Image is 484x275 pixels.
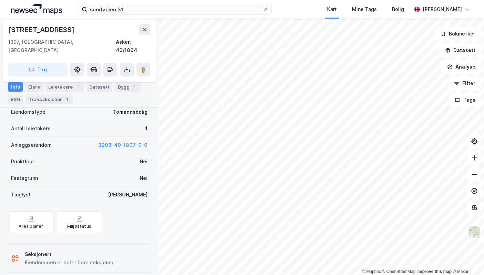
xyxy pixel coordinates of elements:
div: 1 [74,83,81,90]
div: Nei [140,174,148,182]
div: [STREET_ADDRESS] [8,24,76,35]
div: Tinglyst [11,191,31,199]
img: logo.a4113a55bc3d86da70a041830d287a7e.svg [11,4,62,14]
div: Bygg [115,82,141,92]
div: Festegrunn [11,174,38,182]
div: Kontrollprogram for chat [450,242,484,275]
input: Søk på adresse, matrikkel, gårdeiere, leietakere eller personer [87,4,263,14]
div: 1 [63,96,70,103]
div: Mine Tags [352,5,377,13]
div: Info [8,82,23,92]
div: [PERSON_NAME] [423,5,462,13]
div: Arealplaner [19,224,43,229]
img: Z [468,226,481,239]
button: Datasett [439,43,481,57]
div: Seksjonert [25,250,113,258]
a: Mapbox [362,269,381,274]
button: Tags [449,93,481,107]
a: Improve this map [417,269,452,274]
iframe: Chat Widget [450,242,484,275]
div: Datasett [87,82,112,92]
button: Filter [448,77,481,90]
div: 1397, [GEOGRAPHIC_DATA], [GEOGRAPHIC_DATA] [8,38,116,54]
button: Analyse [441,60,481,74]
button: Bokmerker [435,27,481,41]
div: Asker, 40/1804 [116,38,150,54]
div: 1 [145,124,148,133]
div: Punktleie [11,157,34,166]
div: [PERSON_NAME] [108,191,148,199]
div: Eiendomstype [11,108,46,116]
div: Transaksjoner [26,94,73,104]
div: ESG [8,94,23,104]
div: Bolig [392,5,404,13]
div: Nei [140,157,148,166]
div: Eiendommen er delt i flere seksjoner [25,258,113,267]
div: 1 [131,83,138,90]
div: Eiere [26,82,43,92]
div: Tomannsbolig [113,108,148,116]
div: Anleggseiendom [11,141,52,149]
button: Tag [8,63,68,77]
a: OpenStreetMap [382,269,416,274]
div: Kart [327,5,337,13]
div: Miljøstatus [67,224,91,229]
div: Leietakere [46,82,84,92]
button: 3203-40-1807-0-0 [98,141,148,149]
div: Antall leietakere [11,124,51,133]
